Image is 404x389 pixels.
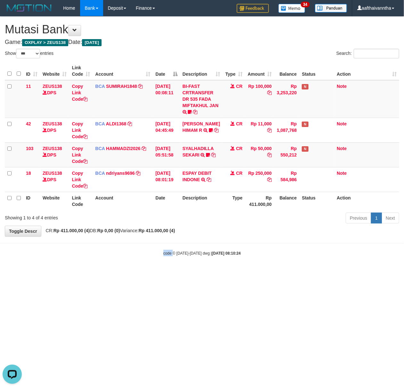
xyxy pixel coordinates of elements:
button: Open LiveChat chat widget [3,3,22,22]
a: SYALHADILLA SEKARI [183,146,214,157]
th: ID [23,192,40,210]
td: DPS [40,142,69,167]
td: DPS [40,167,69,192]
a: Copy Rp 250,000 to clipboard [267,177,272,182]
td: DPS [40,80,69,118]
th: Type: activate to sort column ascending [223,62,245,80]
th: Rp 411.000,00 [245,192,274,210]
th: Balance [274,62,299,80]
a: ZEUS138 [43,146,62,151]
a: HAMMADZI2026 [106,146,140,151]
select: Showentries [16,49,40,58]
a: 1 [371,213,382,224]
strong: [DATE] 08:10:24 [212,251,241,256]
img: panduan.png [315,4,347,13]
strong: Rp 0,00 (0) [97,228,120,233]
a: Note [337,171,347,176]
span: Has Note [302,84,308,89]
strong: Rp 411.000,00 (4) [139,228,175,233]
th: Balance [274,192,299,210]
a: Copy BI-FAST CRTRANSFER DR 535 FADA MIFTAKHUL JAN to clipboard [193,109,197,114]
a: Previous [346,213,371,224]
th: Website: activate to sort column ascending [40,62,69,80]
span: CR [236,121,243,126]
span: OXPLAY > ZEUS138 [22,39,68,46]
th: ID: activate to sort column ascending [23,62,40,80]
a: ZEUS138 [43,121,62,126]
a: Copy Link Code [72,146,87,164]
a: ESPAY DEBIT INDONE [183,171,212,182]
img: Feedback.jpg [237,4,269,13]
a: ZEUS138 [43,84,62,89]
a: Copy ALVA HIMAM R to clipboard [214,128,218,133]
th: Amount: activate to sort column ascending [245,62,274,80]
a: SUMIRAH1848 [106,84,137,89]
td: Rp 11,000 [245,118,274,142]
a: Next [382,213,399,224]
a: Toggle Descr [5,226,41,237]
a: Copy Link Code [72,84,87,102]
span: Has Note [302,122,308,127]
a: Copy Link Code [72,121,87,139]
th: Status [299,62,334,80]
td: [DATE] 05:51:58 [153,142,180,167]
span: CR [236,171,243,176]
strong: Rp 411.000,00 (4) [54,228,90,233]
a: Copy Rp 11,000 to clipboard [267,128,272,133]
a: Note [337,84,347,89]
a: Copy Rp 100,000 to clipboard [267,90,272,95]
td: [DATE] 04:45:49 [153,118,180,142]
span: Has Note [302,146,308,152]
label: Show entries [5,49,54,58]
a: Note [337,146,347,151]
a: ndriyans9696 [106,171,135,176]
span: BCA [95,121,105,126]
span: 11 [26,84,31,89]
th: Date: activate to sort column descending [153,62,180,80]
td: [DATE] 08:01:19 [153,167,180,192]
a: Copy Link Code [72,171,87,189]
span: 34 [301,2,309,7]
td: Rp 584,986 [274,167,299,192]
a: [PERSON_NAME] HIMAM R [183,121,220,133]
a: Copy ndriyans9696 to clipboard [136,171,141,176]
label: Search: [336,49,399,58]
td: Rp 250,000 [245,167,274,192]
td: Rp 3,253,220 [274,80,299,118]
td: Rp 1,087,768 [274,118,299,142]
th: Link Code [69,192,93,210]
a: Copy ESPAY DEBIT INDONE to clipboard [207,177,211,182]
span: 42 [26,121,31,126]
input: Search: [354,49,399,58]
td: DPS [40,118,69,142]
span: CR: DB: Variance: [43,228,175,233]
th: Status [299,192,334,210]
h1: Mutasi Bank [5,23,399,36]
th: Type [223,192,245,210]
span: BCA [95,84,105,89]
span: [DATE] [82,39,102,46]
th: Date [153,192,180,210]
a: Copy HAMMADZI2026 to clipboard [142,146,146,151]
a: Copy Rp 50,000 to clipboard [267,152,272,157]
th: Website [40,192,69,210]
a: ZEUS138 [43,171,62,176]
td: [DATE] 00:08:11 [153,80,180,118]
td: BI-FAST CRTRANSFER DR 535 FADA MIFTAKHUL JAN [180,80,223,118]
span: BCA [95,171,105,176]
th: Action: activate to sort column ascending [334,62,399,80]
span: 103 [26,146,33,151]
th: Account: activate to sort column ascending [93,62,153,80]
span: CR [236,84,243,89]
th: Link Code: activate to sort column ascending [69,62,93,80]
a: Copy SYALHADILLA SEKARI to clipboard [211,152,216,157]
th: Description: activate to sort column ascending [180,62,223,80]
td: Rp 100,000 [245,80,274,118]
a: Copy SUMIRAH1848 to clipboard [138,84,143,89]
h4: Game: Date: [5,39,399,46]
img: Button%20Memo.svg [278,4,305,13]
small: code © [DATE]-[DATE] dwg | [163,251,241,256]
td: Rp 50,000 [245,142,274,167]
span: 18 [26,171,31,176]
a: Copy ALDI1368 to clipboard [128,121,132,126]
